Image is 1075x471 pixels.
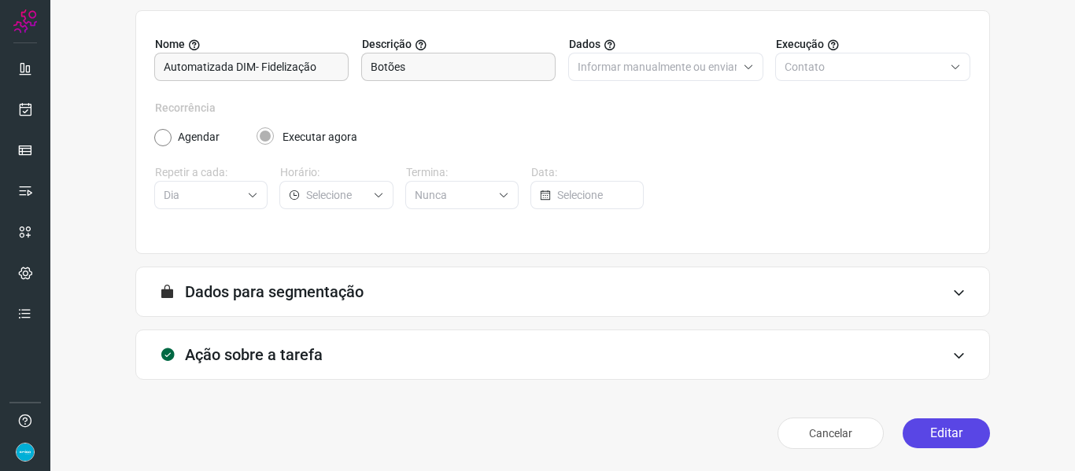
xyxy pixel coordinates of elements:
[155,36,185,53] span: Nome
[406,164,519,181] label: Termina:
[178,129,220,145] label: Agendar
[16,443,35,462] img: 86fc21c22a90fb4bae6cb495ded7e8f6.png
[13,9,37,33] img: Logo
[903,418,990,448] button: Editar
[155,100,970,116] label: Recorrência
[578,53,737,80] input: Selecione o tipo de envio
[164,53,339,80] input: Digite o nome para a sua tarefa.
[185,345,323,364] h3: Ação sobre a tarefa
[785,53,944,80] input: Selecione o tipo de envio
[280,164,393,181] label: Horário:
[362,36,412,53] span: Descrição
[569,36,600,53] span: Dados
[283,129,357,145] label: Executar agora
[778,418,884,449] button: Cancelar
[185,282,364,301] h3: Dados para segmentação
[557,182,634,208] input: Selecione
[371,53,546,80] input: Forneça uma breve descrição da sua tarefa.
[164,182,241,208] input: Selecione
[415,182,492,208] input: Selecione
[306,182,366,208] input: Selecione
[155,164,268,181] label: Repetir a cada:
[531,164,644,181] label: Data:
[776,36,824,53] span: Execução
